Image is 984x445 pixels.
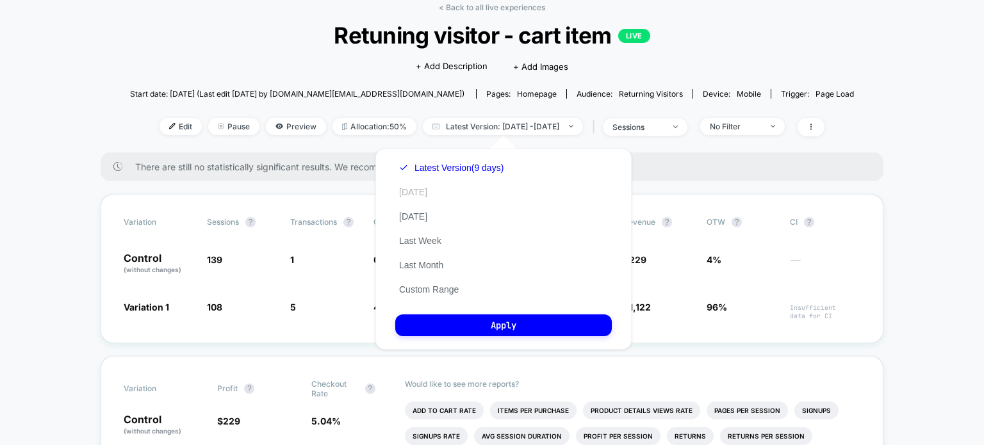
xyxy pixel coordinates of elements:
span: (without changes) [124,266,181,273]
span: Variation 1 [124,302,169,312]
span: Latest Version: [DATE] - [DATE] [423,118,583,135]
span: 229 [223,416,240,426]
span: Device: [693,89,771,99]
button: [DATE] [395,211,431,222]
button: Latest Version(9 days) [395,162,507,174]
span: 5 [290,302,296,312]
div: Audience: [577,89,683,99]
span: Allocation: 50% [332,118,416,135]
button: ? [244,384,254,394]
span: Pause [208,118,259,135]
span: Preview [266,118,326,135]
span: Page Load [816,89,854,99]
span: OTW [707,217,777,227]
span: Insufficient data for CI [790,303,860,320]
span: CI [790,217,860,227]
button: ? [732,217,742,227]
img: end [673,125,678,128]
li: Product Details Views Rate [583,401,700,419]
img: end [218,123,224,129]
button: ? [365,384,375,394]
div: Pages: [486,89,557,99]
span: Variation [124,217,194,227]
span: + Add Description [416,60,488,73]
button: Custom Range [395,284,463,295]
span: 5.04 % [311,416,341,426]
span: Sessions [207,217,239,227]
img: rebalance [342,123,347,130]
span: Transactions [290,217,337,227]
button: [DATE] [395,186,431,198]
img: edit [169,123,176,129]
span: | [589,118,603,136]
span: There are still no statistically significant results. We recommend waiting a few more days [135,161,858,172]
span: (without changes) [124,427,181,435]
span: $ [217,416,240,426]
span: Start date: [DATE] (Last edit [DATE] by [DOMAIN_NAME][EMAIL_ADDRESS][DOMAIN_NAME]) [130,89,464,99]
a: < Back to all live experiences [439,3,545,12]
li: Pages Per Session [707,401,788,419]
div: Trigger: [781,89,854,99]
img: end [771,125,775,127]
span: 96% [707,302,727,312]
span: Variation [124,379,194,398]
span: 4% [707,254,721,265]
button: ? [804,217,814,227]
span: Returning Visitors [619,89,683,99]
li: Add To Cart Rate [405,401,484,419]
button: Apply [395,314,612,336]
span: Retuning visitor - cart item [167,22,818,49]
li: Returns [667,427,714,445]
img: end [569,125,573,127]
span: mobile [737,89,761,99]
div: sessions [612,122,664,132]
span: Profit [217,384,238,393]
div: No Filter [710,122,761,131]
span: --- [790,256,860,275]
li: Signups [794,401,839,419]
li: Signups Rate [405,427,468,445]
span: 139 [207,254,222,265]
span: Edit [160,118,202,135]
li: Items Per Purchase [490,401,577,419]
li: Returns Per Session [720,427,812,445]
p: Control [124,253,194,275]
button: ? [662,217,672,227]
button: Last Week [395,235,445,247]
p: Would like to see more reports? [405,379,860,389]
li: Avg Session Duration [474,427,570,445]
button: ? [245,217,256,227]
span: + Add Images [513,61,568,72]
p: Control [124,414,204,436]
span: homepage [517,89,557,99]
span: Checkout Rate [311,379,359,398]
span: 108 [207,302,222,312]
span: 1 [290,254,294,265]
button: ? [343,217,354,227]
img: calendar [432,123,439,129]
p: LIVE [618,29,650,43]
li: Profit Per Session [576,427,660,445]
button: Last Month [395,259,447,271]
